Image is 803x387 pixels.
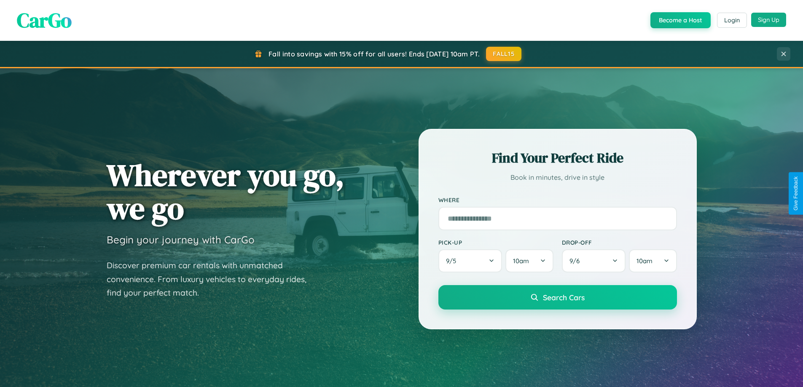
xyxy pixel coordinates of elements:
h1: Wherever you go, we go [107,158,344,225]
button: FALL15 [486,47,521,61]
span: Search Cars [543,293,585,302]
span: 9 / 6 [569,257,584,265]
button: Become a Host [650,12,711,28]
button: 10am [629,249,677,272]
label: Where [438,196,677,203]
span: Fall into savings with 15% off for all users! Ends [DATE] 10am PT. [269,50,480,58]
button: 9/5 [438,249,502,272]
button: 9/6 [562,249,626,272]
p: Discover premium car rentals with unmatched convenience. From luxury vehicles to everyday rides, ... [107,259,317,300]
p: Book in minutes, drive in style [438,171,677,184]
span: 9 / 5 [446,257,460,265]
span: 10am [513,257,529,265]
span: CarGo [17,6,72,34]
label: Drop-off [562,239,677,246]
label: Pick-up [438,239,553,246]
button: 10am [505,249,553,272]
button: Login [717,13,747,28]
h2: Find Your Perfect Ride [438,149,677,167]
span: 10am [636,257,653,265]
button: Sign Up [751,13,786,27]
button: Search Cars [438,285,677,310]
div: Give Feedback [793,176,799,211]
h3: Begin your journey with CarGo [107,233,255,246]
